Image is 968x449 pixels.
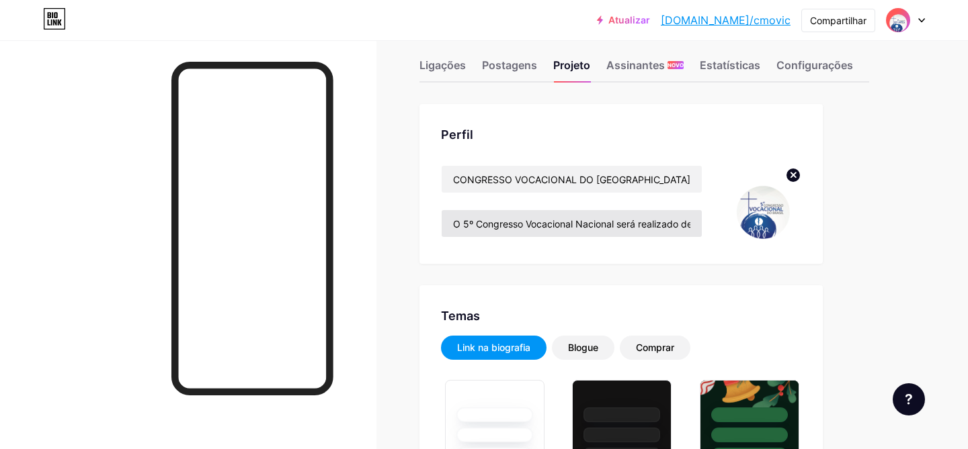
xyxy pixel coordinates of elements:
font: Atualizar [608,14,650,26]
a: [DOMAIN_NAME]/cmovic [661,12,791,28]
font: Postagens [482,58,537,72]
font: Ligações [419,58,466,72]
img: cmovic [885,7,911,33]
font: [DOMAIN_NAME]/cmovic [661,13,791,27]
font: NOVO [668,62,684,68]
font: Estatísticas [700,58,760,72]
font: Assinantes [606,58,665,72]
font: Configurações [776,58,853,72]
font: Temas [441,309,480,323]
input: Biografia [442,210,702,237]
img: cmovic [724,165,801,242]
font: Comprar [636,342,674,353]
input: Nome [442,166,702,193]
font: Projeto [553,58,590,72]
font: Link na biografia [457,342,530,353]
font: Blogue [568,342,598,353]
font: Compartilhar [810,15,866,26]
font: Perfil [441,128,473,142]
